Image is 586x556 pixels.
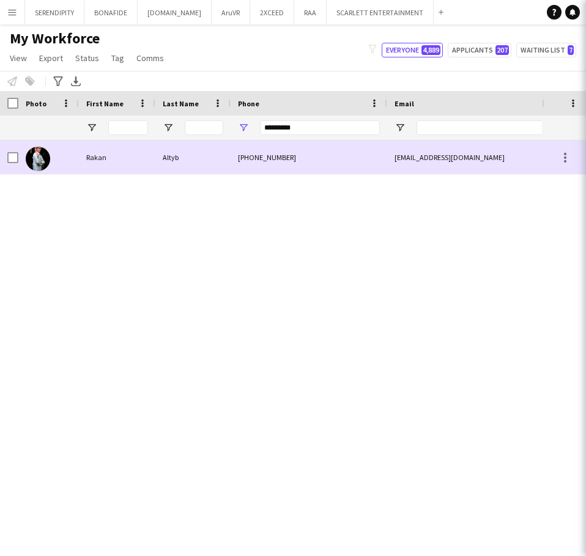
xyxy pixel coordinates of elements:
app-action-btn: Advanced filters [51,74,65,89]
a: View [5,50,32,66]
a: Status [70,50,104,66]
div: [PHONE_NUMBER] [231,141,387,174]
span: Photo [26,99,46,108]
input: Phone Filter Input [260,120,380,135]
button: Applicants207 [448,43,511,57]
button: Open Filter Menu [86,122,97,133]
a: Comms [132,50,169,66]
div: Rakan [79,141,155,174]
span: Comms [136,53,164,64]
span: 207 [495,45,509,55]
span: View [10,53,27,64]
button: 2XCEED [250,1,294,24]
img: Rakan Altyb [26,147,50,171]
button: Everyone4,889 [382,43,443,57]
button: Open Filter Menu [163,122,174,133]
input: Last Name Filter Input [185,120,223,135]
span: First Name [86,99,124,108]
span: Tag [111,53,124,64]
span: Export [39,53,63,64]
app-action-btn: Export XLSX [69,74,83,89]
span: 7 [568,45,574,55]
div: Altyb [155,141,231,174]
button: [DOMAIN_NAME] [138,1,212,24]
input: First Name Filter Input [108,120,148,135]
span: 4,889 [421,45,440,55]
span: Email [395,99,414,108]
button: BONAFIDE [84,1,138,24]
button: SERENDIPITY [25,1,84,24]
span: Phone [238,99,259,108]
span: Last Name [163,99,199,108]
span: My Workforce [10,29,100,48]
button: Open Filter Menu [238,122,249,133]
button: Open Filter Menu [395,122,406,133]
button: Waiting list7 [516,43,576,57]
a: Tag [106,50,129,66]
button: SCARLETT ENTERTAINMENT [327,1,434,24]
button: AruVR [212,1,250,24]
a: Export [34,50,68,66]
button: RAA [294,1,327,24]
span: Status [75,53,99,64]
